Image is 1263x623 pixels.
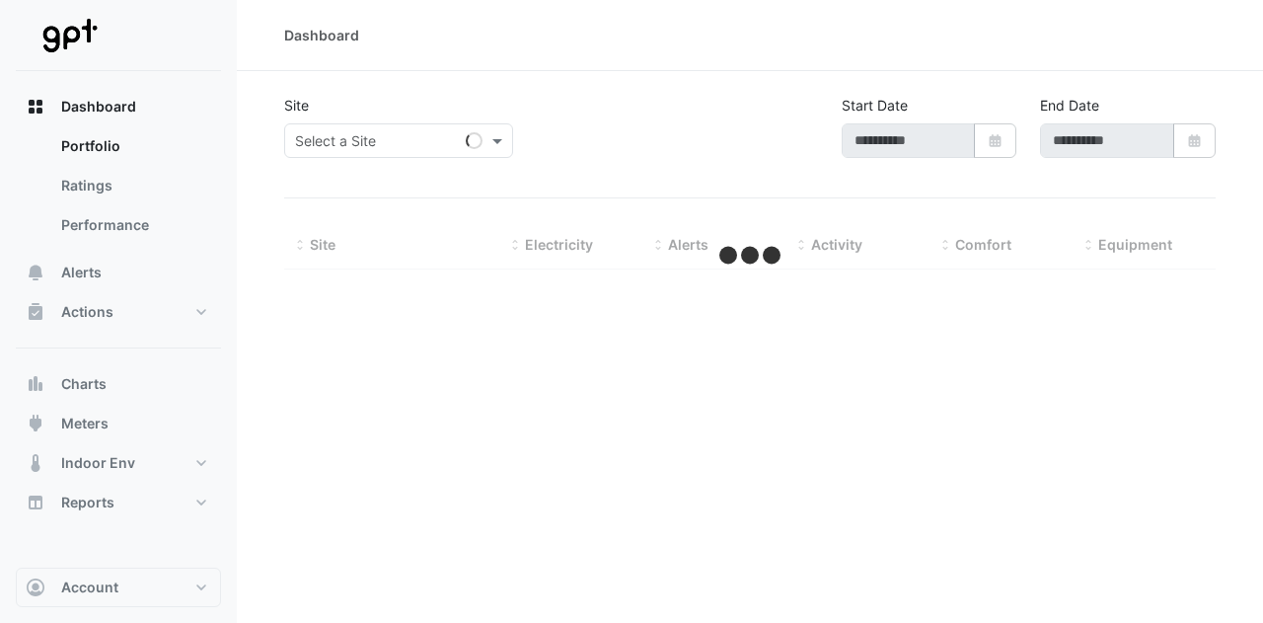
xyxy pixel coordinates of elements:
span: Activity [811,236,862,253]
app-icon: Charts [26,374,45,394]
label: End Date [1040,95,1099,116]
span: Reports [61,493,114,512]
button: Actions [16,292,221,332]
app-icon: Indoor Env [26,453,45,473]
button: Reports [16,483,221,522]
img: Company Logo [24,16,112,55]
span: Indoor Env [61,453,135,473]
label: Start Date [842,95,908,116]
a: Portfolio [45,126,221,166]
span: Equipment [1098,236,1172,253]
span: Comfort [955,236,1011,253]
button: Charts [16,364,221,404]
a: Performance [45,205,221,245]
div: Dashboard [284,25,359,45]
div: Dashboard [16,126,221,253]
app-icon: Actions [26,302,45,322]
app-icon: Meters [26,414,45,433]
span: Charts [61,374,107,394]
app-icon: Dashboard [26,97,45,117]
span: Meters [61,414,109,433]
button: Account [16,568,221,607]
span: Account [61,578,118,597]
button: Indoor Env [16,443,221,483]
label: Site [284,95,309,116]
button: Meters [16,404,221,443]
span: Dashboard [61,97,136,117]
button: Alerts [16,253,221,292]
span: Alerts [668,236,708,253]
span: Alerts [61,263,102,282]
app-icon: Reports [26,493,45,512]
app-icon: Alerts [26,263,45,282]
a: Ratings [45,166,221,205]
span: Site [310,236,335,253]
span: Electricity [525,236,593,253]
span: Actions [61,302,113,322]
button: Dashboard [16,87,221,126]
